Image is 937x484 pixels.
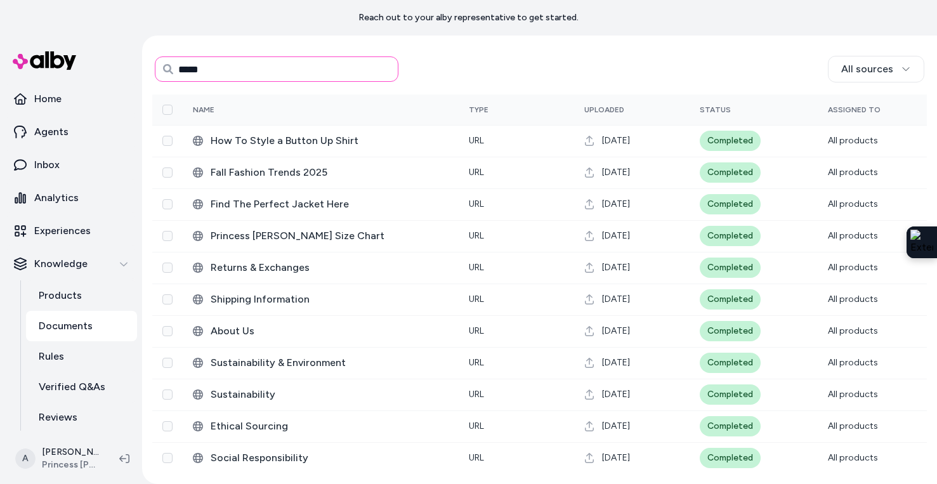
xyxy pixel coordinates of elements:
span: All products [828,452,878,463]
a: Reviews [26,402,137,433]
a: Products [26,280,137,311]
span: [DATE] [602,420,630,433]
span: URL [469,167,484,178]
img: alby Logo [13,51,76,70]
div: Completed [700,321,761,341]
span: All products [828,135,878,146]
span: Find The Perfect Jacket Here [211,197,449,212]
span: URL [469,262,484,273]
div: Sustainability [193,387,449,402]
span: Sustainability & Environment [211,355,449,370]
span: [DATE] [602,325,630,337]
p: Inbox [34,157,60,173]
span: [DATE] [602,293,630,306]
p: Analytics [34,190,79,206]
button: Select row [162,358,173,368]
a: Inbox [5,150,137,180]
span: URL [469,294,484,304]
div: Completed [700,416,761,436]
div: Completed [700,194,761,214]
span: Uploaded [584,105,624,114]
div: Completed [700,162,761,183]
span: Returns & Exchanges [211,260,449,275]
button: Select row [162,136,173,146]
span: All products [828,389,878,400]
div: Completed [700,353,761,373]
span: A [15,448,36,469]
span: Assigned To [828,105,881,114]
p: Agents [34,124,69,140]
span: [DATE] [602,356,630,369]
span: Social Responsibility [211,450,449,466]
span: [DATE] [602,134,630,147]
span: All products [828,294,878,304]
span: URL [469,452,484,463]
a: Experiences [5,216,137,246]
div: Returns & Exchanges [193,260,449,275]
p: Reviews [39,410,77,425]
span: Fall Fashion Trends 2025 [211,165,449,180]
button: Select row [162,263,173,273]
span: URL [469,389,484,400]
div: Social Responsibility [193,450,449,466]
div: Ethical Sourcing [193,419,449,434]
div: Name [193,105,288,115]
button: Select row [162,421,173,431]
button: Select row [162,294,173,304]
span: URL [469,199,484,209]
span: All products [828,262,878,273]
p: Home [34,91,62,107]
span: URL [469,135,484,146]
div: Completed [700,131,761,151]
button: Select row [162,453,173,463]
span: How To Style a Button Up Shirt [211,133,449,148]
span: Ethical Sourcing [211,419,449,434]
span: Status [700,105,731,114]
button: Select row [162,199,173,209]
span: All products [828,421,878,431]
div: Find The Perfect Jacket Here [193,197,449,212]
div: Completed [700,289,761,310]
p: [PERSON_NAME] [42,446,99,459]
img: Extension Icon [910,230,933,255]
a: Analytics [5,183,137,213]
button: Select row [162,326,173,336]
a: Documents [26,311,137,341]
a: Verified Q&As [26,372,137,402]
span: [DATE] [602,452,630,464]
div: Completed [700,258,761,278]
span: All products [828,199,878,209]
span: Shipping Information [211,292,449,307]
p: Verified Q&As [39,379,105,395]
div: Princess Polly Size Chart [193,228,449,244]
span: All products [828,230,878,241]
span: About Us [211,324,449,339]
p: Documents [39,318,93,334]
div: Completed [700,384,761,405]
span: [DATE] [602,230,630,242]
span: URL [469,357,484,368]
a: Rules [26,341,137,372]
button: Select row [162,231,173,241]
span: [DATE] [602,198,630,211]
span: All sources [841,62,893,77]
a: Agents [5,117,137,147]
span: [DATE] [602,166,630,179]
span: Princess [PERSON_NAME] Size Chart [211,228,449,244]
div: Fall Fashion Trends 2025 [193,165,449,180]
button: A[PERSON_NAME]Princess [PERSON_NAME] USA [8,438,109,479]
a: Home [5,84,137,114]
div: Completed [700,448,761,468]
span: All products [828,167,878,178]
span: [DATE] [602,388,630,401]
span: URL [469,421,484,431]
button: Select row [162,167,173,178]
span: All products [828,325,878,336]
button: Knowledge [5,249,137,279]
p: Reach out to your alby representative to get started. [358,11,579,24]
div: Sustainability & Environment [193,355,449,370]
div: Shipping Information [193,292,449,307]
span: URL [469,230,484,241]
div: How To Style a Button Up Shirt [193,133,449,148]
button: Select all [162,105,173,115]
